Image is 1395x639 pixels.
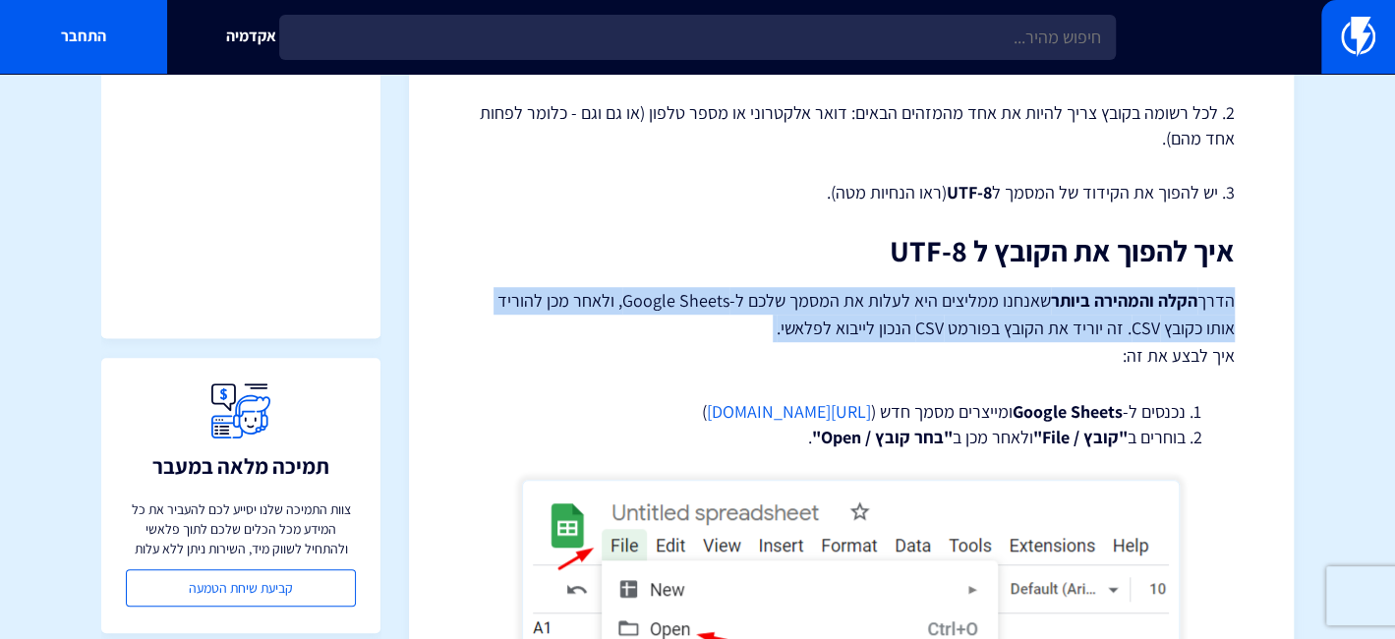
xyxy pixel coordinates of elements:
[812,426,953,448] strong: "בחר קובץ / Open"
[1033,426,1128,448] strong: "קובץ / File"
[1051,289,1197,312] strong: הקלה והמהירה ביותר
[1013,400,1123,423] strong: Google Sheets
[468,100,1235,150] p: 2. לכל רשומה בקובץ צריך להיות את אחד מהמזהים הבאים: דואר אלקטרוני או מספר טלפון (או גם וגם - כלומ...
[468,287,1235,370] p: הדרך שאנחנו ממליצים היא לעלות את המסמך שלכם ל-Google Sheets, ולאחר מכן להוריד אותו כקובץ CSV. זה ...
[468,180,1235,205] p: 3. יש להפוך את הקידוד של המסמך ל (ראו הנחיות מטה).
[279,15,1116,60] input: חיפוש מהיר...
[947,181,992,203] strong: UTF-8
[126,569,356,607] a: קביעת שיחת הטמעה
[517,399,1186,425] li: נכנסים ל- ומייצרים מסמך חדש ( )
[152,454,329,478] h3: תמיכה מלאה במעבר
[517,425,1186,450] li: בוחרים ב ולאחר מכן ב .
[707,400,871,423] a: [URL][DOMAIN_NAME]
[468,235,1235,267] h2: איך להפוך את הקובץ ל UTF-8
[126,499,356,558] p: צוות התמיכה שלנו יסייע לכם להעביר את כל המידע מכל הכלים שלכם לתוך פלאשי ולהתחיל לשווק מיד, השירות...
